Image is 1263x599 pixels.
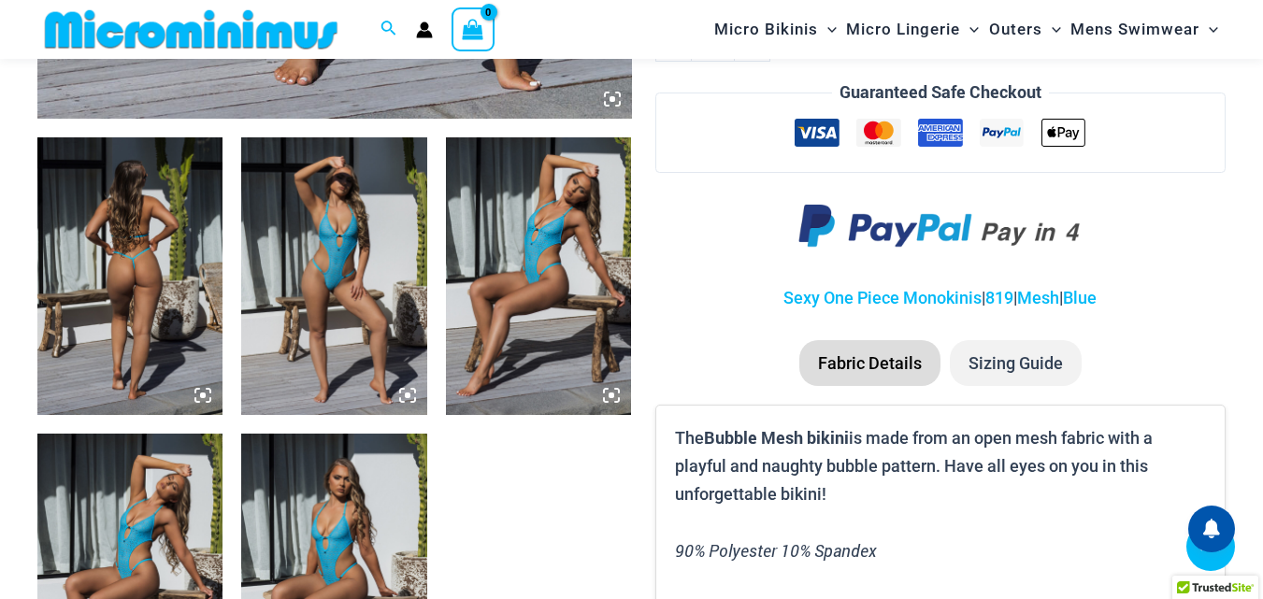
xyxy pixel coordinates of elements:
i: 90% Polyester 10% Spandex [675,539,877,562]
a: View Shopping Cart, empty [452,7,495,50]
span: Menu Toggle [960,6,979,53]
a: Blue [1063,288,1097,307]
span: Micro Lingerie [846,6,960,53]
span: Menu Toggle [818,6,837,53]
span: Menu Toggle [1042,6,1061,53]
a: OutersMenu ToggleMenu Toggle [984,6,1066,53]
a: Sexy One Piece Monokinis [783,288,982,307]
li: Fabric Details [799,340,940,387]
legend: Guaranteed Safe Checkout [832,78,1049,107]
a: Micro BikinisMenu ToggleMenu Toggle [710,6,841,53]
span: Micro Bikinis [714,6,818,53]
a: Mesh [1017,288,1059,307]
span: Outers [989,6,1042,53]
img: MM SHOP LOGO FLAT [37,8,345,50]
img: Bubble Mesh Highlight Blue 819 One Piece [446,137,631,416]
span: Menu Toggle [1199,6,1218,53]
img: Bubble Mesh Highlight Blue 819 One Piece [241,137,426,416]
a: Search icon link [380,18,397,41]
a: Mens SwimwearMenu ToggleMenu Toggle [1066,6,1223,53]
p: The is made from an open mesh fabric with a playful and naughty bubble pattern. Have all eyes on ... [675,424,1206,507]
li: Sizing Guide [950,340,1082,387]
a: Micro LingerieMenu ToggleMenu Toggle [841,6,983,53]
span: Mens Swimwear [1070,6,1199,53]
b: Bubble Mesh bikini [704,426,849,449]
nav: Site Navigation [707,3,1226,56]
a: 819 [985,288,1013,307]
p: | | | [655,284,1226,312]
img: Bubble Mesh Highlight Blue 819 One Piece [37,137,222,416]
a: Account icon link [416,21,433,38]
